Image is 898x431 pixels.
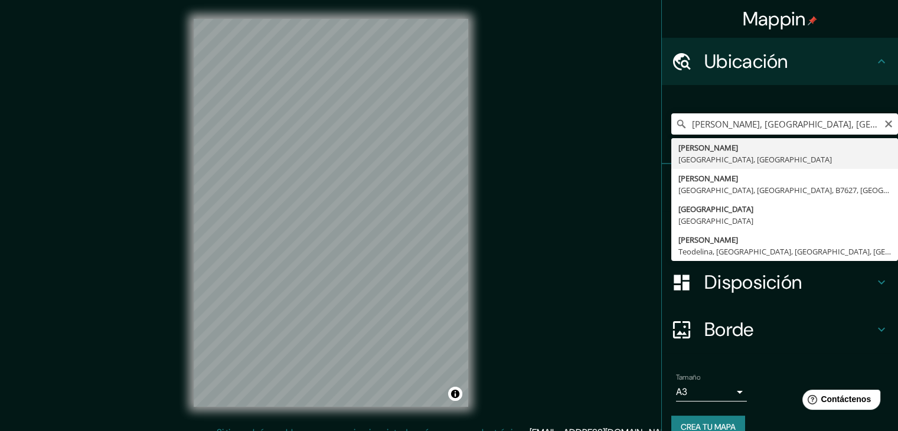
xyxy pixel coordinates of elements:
div: A3 [676,383,747,401]
div: Disposición [662,259,898,306]
font: Mappin [743,6,806,31]
iframe: Lanzador de widgets de ayuda [793,385,885,418]
font: Tamaño [676,373,700,382]
button: Activar o desactivar atribución [448,387,462,401]
input: Elige tu ciudad o zona [671,113,898,135]
font: A3 [676,386,687,398]
button: Claro [884,117,893,129]
font: [PERSON_NAME] [678,142,738,153]
font: Ubicación [704,49,788,74]
div: Estilo [662,211,898,259]
div: Ubicación [662,38,898,85]
font: [GEOGRAPHIC_DATA] [678,204,753,214]
div: Patas [662,164,898,211]
font: [PERSON_NAME] [678,173,738,184]
canvas: Mapa [194,19,468,407]
img: pin-icon.png [808,16,817,25]
font: [GEOGRAPHIC_DATA] [678,215,753,226]
font: Borde [704,317,754,342]
div: Borde [662,306,898,353]
font: [PERSON_NAME] [678,234,738,245]
font: Disposición [704,270,802,295]
font: [GEOGRAPHIC_DATA], [GEOGRAPHIC_DATA] [678,154,832,165]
